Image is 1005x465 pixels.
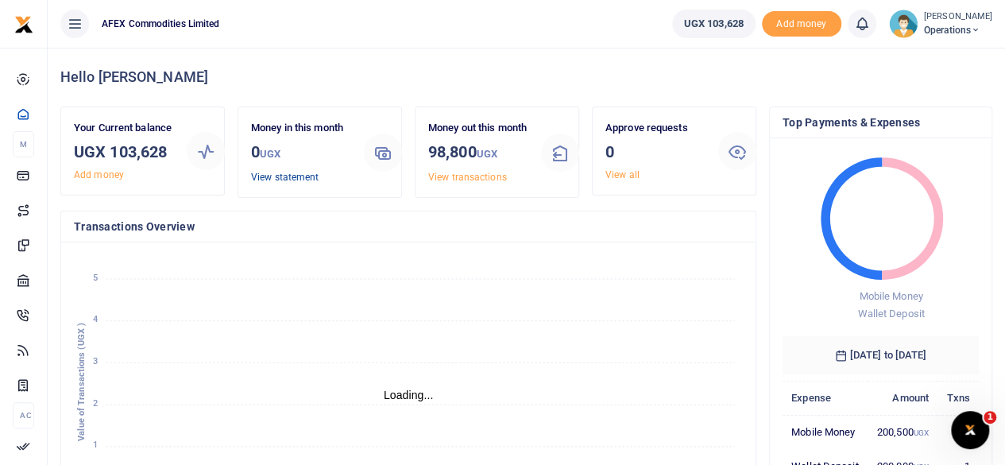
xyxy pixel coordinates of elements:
a: Add money [762,17,841,29]
th: Expense [783,381,868,415]
span: UGX 103,628 [684,16,744,32]
p: Approve requests [605,120,705,137]
img: profile-user [889,10,918,38]
p: Money out this month [428,120,528,137]
th: Amount [868,381,937,415]
td: Mobile Money [783,415,868,449]
tspan: 5 [93,273,98,283]
li: Toup your wallet [762,11,841,37]
h4: Hello [PERSON_NAME] [60,68,992,86]
a: View statement [251,172,319,183]
h6: [DATE] to [DATE] [783,336,979,374]
span: Mobile Money [859,290,922,302]
li: Ac [13,402,34,428]
h3: 0 [605,140,705,164]
small: UGX [260,148,280,160]
li: Wallet ballance [666,10,762,38]
h4: Transactions Overview [74,218,743,235]
a: UGX 103,628 [672,10,756,38]
a: logo-small logo-large logo-large [14,17,33,29]
h3: 98,800 [428,140,528,166]
span: Add money [762,11,841,37]
tspan: 1 [93,440,98,451]
small: [PERSON_NAME] [924,10,992,24]
tspan: 4 [93,314,98,324]
span: 1 [984,411,996,424]
p: Money in this month [251,120,351,137]
span: Wallet Deposit [857,308,924,320]
small: UGX [476,148,497,160]
th: Txns [937,381,979,415]
iframe: Intercom live chat [951,411,989,449]
h4: Top Payments & Expenses [783,114,979,131]
a: Add money [74,169,124,180]
img: logo-small [14,15,33,34]
h3: UGX 103,628 [74,140,174,164]
span: AFEX Commodities Limited [95,17,226,31]
small: UGX [913,428,928,437]
text: Loading... [384,389,434,401]
text: Value of Transactions (UGX ) [76,323,87,441]
h3: 0 [251,140,351,166]
li: M [13,131,34,157]
td: 2 [937,415,979,449]
tspan: 3 [93,356,98,366]
a: View all [605,169,640,180]
a: View transactions [428,172,507,183]
p: Your Current balance [74,120,174,137]
tspan: 2 [93,398,98,409]
td: 200,500 [868,415,937,449]
a: profile-user [PERSON_NAME] Operations [889,10,992,38]
span: Operations [924,23,992,37]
